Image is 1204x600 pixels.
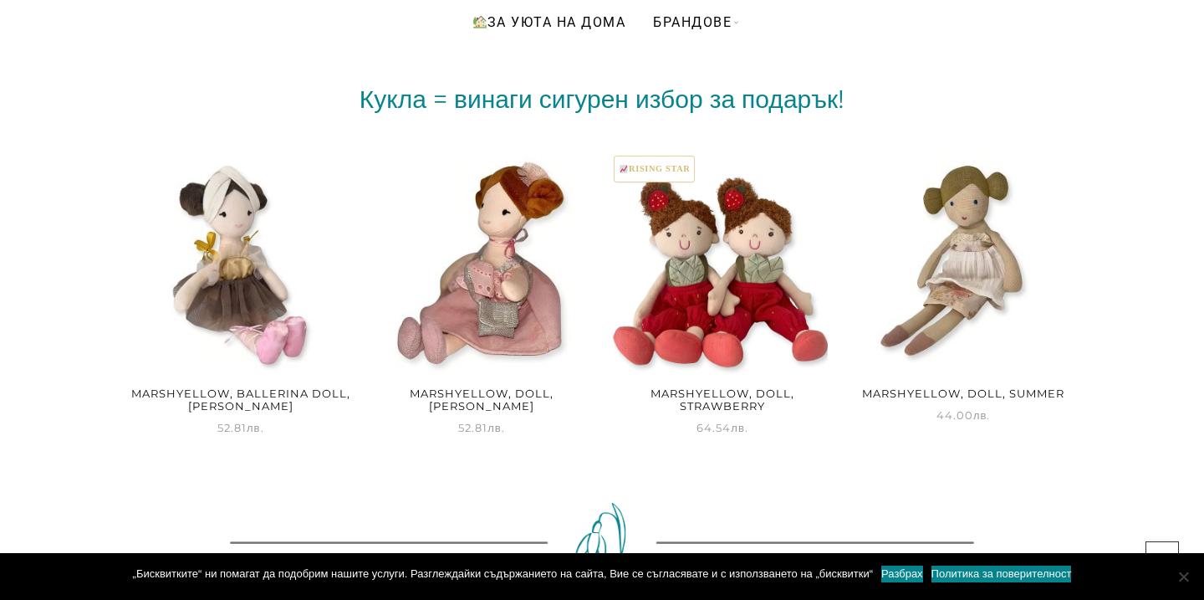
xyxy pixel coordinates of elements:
[611,153,834,437] a: 📈RISING STARMarshyellow, Doll, Strawberry 64.54лв.
[247,421,264,434] span: лв.
[130,88,1074,111] h2: Кукла = винаги сигурен избор за подарък!
[460,2,639,42] a: За уюта на дома
[217,421,264,434] span: 52.81
[130,153,352,437] a: Marshyellow, Ballerina Doll, [PERSON_NAME] 52.81лв.
[640,2,744,42] a: БРАНДОВЕ
[473,15,487,28] img: 🏡
[931,566,1072,582] a: Политика за поверителност
[458,421,505,434] span: 52.81
[487,421,505,434] span: лв.
[370,382,593,418] h2: Marshyellow, Doll, [PERSON_NAME]
[881,566,923,582] a: Разбрах
[936,408,991,422] span: 44.00
[731,421,748,434] span: лв.
[1175,568,1191,585] span: No
[130,382,352,418] h2: Marshyellow, Ballerina Doll, [PERSON_NAME]
[133,566,873,582] span: „Бисквитките“ ни помагат да подобрим нашите услуги. Разглеждайки съдържанието на сайта, Вие се съ...
[973,408,991,422] span: лв.
[370,153,593,437] a: Marshyellow, Doll, [PERSON_NAME] 52.81лв.
[852,153,1074,424] a: Marshyellow, Doll, Summer 44.00лв.
[852,382,1074,406] h2: Marshyellow, Doll, Summer
[696,421,748,434] span: 64.54
[611,382,834,418] h2: Marshyellow, Doll, Strawberry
